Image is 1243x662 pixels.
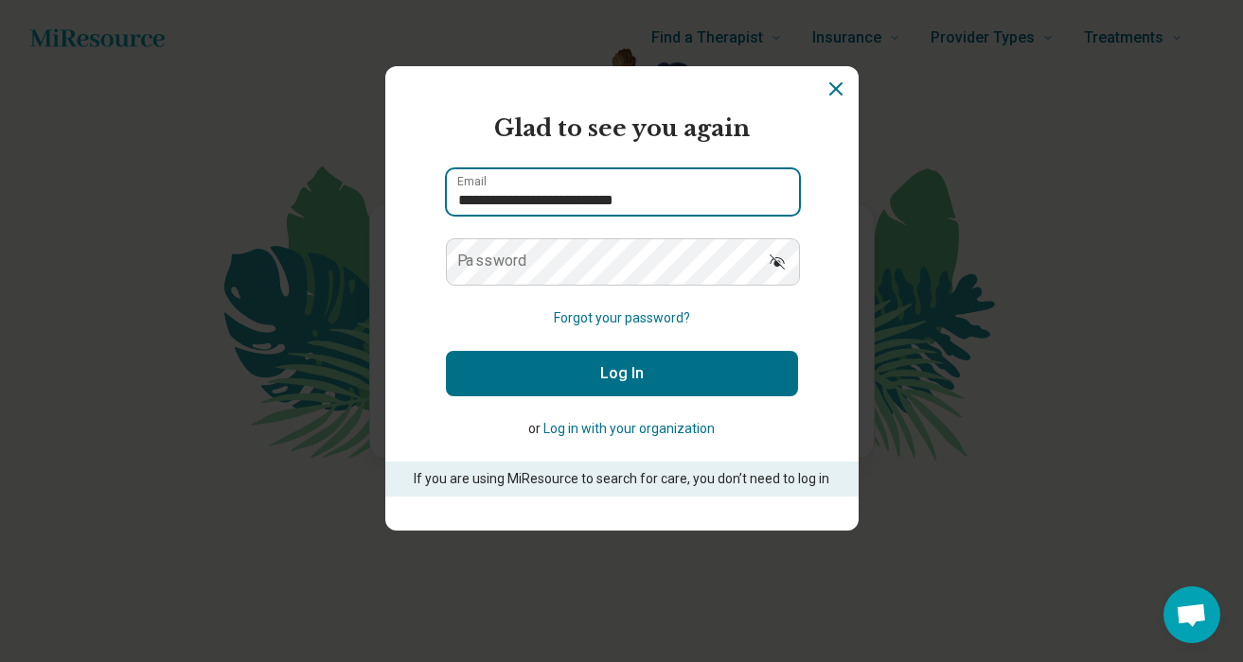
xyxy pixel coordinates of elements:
[756,238,798,284] button: Show password
[457,253,527,269] label: Password
[385,66,859,531] section: Login Dialog
[446,351,798,396] button: Log In
[412,469,832,489] p: If you are using MiResource to search for care, you don’t need to log in
[446,112,798,146] h2: Glad to see you again
[554,308,690,328] button: Forgot your password?
[825,78,847,100] button: Dismiss
[543,419,715,439] button: Log in with your organization
[457,176,487,187] label: Email
[446,419,798,439] p: or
